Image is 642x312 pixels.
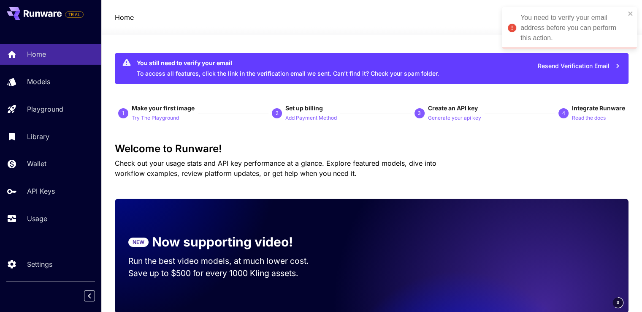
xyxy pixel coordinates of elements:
[617,299,619,306] span: 3
[520,13,625,43] div: You need to verify your email address before you can perform this action.
[115,143,628,155] h3: Welcome to Runware!
[27,186,55,196] p: API Keys
[133,238,144,246] p: NEW
[27,49,46,59] p: Home
[84,290,95,301] button: Collapse sidebar
[572,104,625,112] span: Integrate Runware
[428,114,481,122] p: Generate your api key
[628,10,634,17] button: close
[27,77,50,87] p: Models
[132,114,179,122] p: Try The Playground
[285,104,323,112] span: Set up billing
[276,109,279,117] p: 2
[428,104,478,112] span: Create an API key
[65,9,84,19] span: Add your payment card to enable full platform functionality.
[115,159,436,178] span: Check out your usage stats and API key performance at a glance. Explore featured models, dive int...
[132,112,179,123] button: Try The Playground
[115,12,134,22] nav: breadcrumb
[428,112,481,123] button: Generate your api key
[418,109,421,117] p: 3
[27,213,47,224] p: Usage
[132,104,195,112] span: Make your first image
[285,112,337,123] button: Add Payment Method
[572,114,606,122] p: Read the docs
[27,131,49,142] p: Library
[122,109,125,117] p: 1
[128,267,325,279] p: Save up to $500 for every 1000 Kling assets.
[562,109,565,117] p: 4
[285,114,337,122] p: Add Payment Method
[65,11,83,18] span: TRIAL
[533,57,625,75] button: Resend Verification Email
[137,58,439,67] div: You still need to verify your email
[128,255,325,267] p: Run the best video models, at much lower cost.
[572,112,606,123] button: Read the docs
[90,288,101,304] div: Collapse sidebar
[137,56,439,81] div: To access all features, click the link in the verification email we sent. Can’t find it? Check yo...
[27,104,63,114] p: Playground
[27,259,52,269] p: Settings
[27,159,46,169] p: Wallet
[152,233,293,252] p: Now supporting video!
[115,12,134,22] a: Home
